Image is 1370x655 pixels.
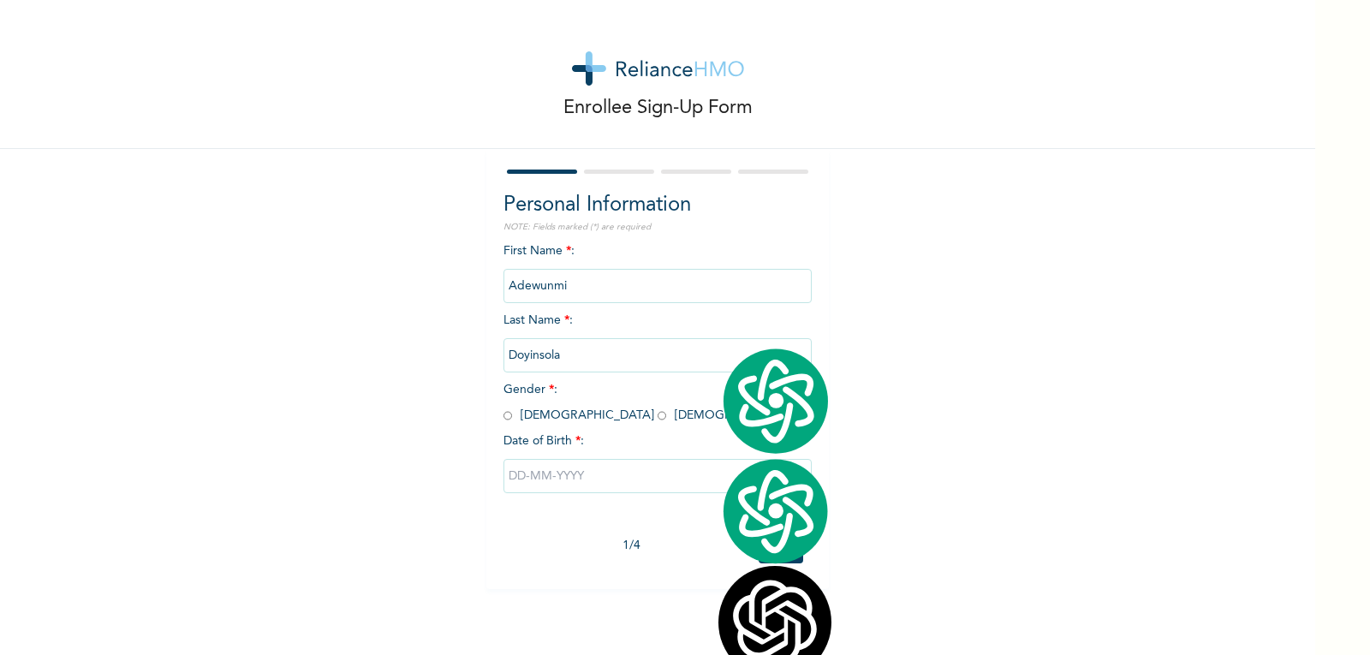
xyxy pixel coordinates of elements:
[563,94,753,122] p: Enrollee Sign-Up Form
[572,51,744,86] img: logo
[503,384,808,421] span: Gender : [DEMOGRAPHIC_DATA] [DEMOGRAPHIC_DATA]
[503,338,812,372] input: Enter your last name
[503,537,759,555] div: 1 / 4
[503,245,812,292] span: First Name :
[503,314,812,361] span: Last Name :
[503,459,812,493] input: DD-MM-YYYY
[503,269,812,303] input: Enter your first name
[503,221,812,234] p: NOTE: Fields marked (*) are required
[503,190,812,221] h2: Personal Information
[503,432,584,450] span: Date of Birth :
